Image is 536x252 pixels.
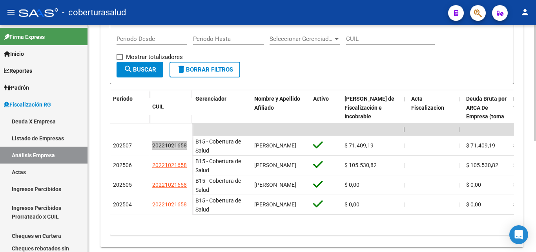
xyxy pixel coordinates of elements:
datatable-header-cell: Activo [310,90,341,143]
span: B15 - Cobertura de Salud [195,158,241,173]
span: $ 105.530,82 [345,162,377,168]
mat-icon: delete [177,64,186,74]
span: | [403,142,405,149]
span: 202506 [113,162,132,168]
span: Fiscalización RG [4,100,51,109]
span: $ 105.530,82 [466,162,498,168]
span: B15 - Cobertura de Salud [195,178,241,193]
span: | [403,96,405,102]
span: | [458,142,459,149]
datatable-header-cell: Deuda Bruta Neto de Fiscalización e Incobrable [341,90,400,143]
span: $ 0,00 [345,182,359,188]
datatable-header-cell: Deuda Bruta por ARCA De Empresa (toma en cuenta todos los afiliados) [463,90,510,143]
span: 20221021658 [152,162,187,168]
span: $ 71.409,19 [345,142,374,149]
datatable-header-cell: CUIL [149,98,192,115]
span: Activo [313,96,329,102]
span: 202507 [113,142,132,149]
span: Nombre y Apellido Afiliado [254,96,300,111]
span: Firma Express [4,33,45,41]
span: | [458,162,459,168]
span: 20221021658 [152,201,187,208]
datatable-header-cell: Nombre y Apellido Afiliado [251,90,310,143]
span: | [458,96,460,102]
span: Inicio [4,50,24,58]
span: 20221021658 [152,142,187,149]
mat-icon: menu [6,7,16,17]
span: Borrar Filtros [177,66,233,73]
span: Reportes [4,66,32,75]
span: | [403,162,405,168]
span: [PERSON_NAME] [254,162,296,168]
mat-icon: search [124,64,133,74]
span: | [403,182,405,188]
span: B15 - Cobertura de Salud [195,197,241,213]
span: 20221021658 [152,182,187,188]
span: $ 0,00 [466,182,481,188]
button: Borrar Filtros [170,62,240,77]
button: Buscar [117,62,163,77]
span: Acta Fiscalizacion [411,96,444,111]
span: Mostrar totalizadores [126,52,183,62]
span: 202505 [113,182,132,188]
datatable-header-cell: | [400,90,408,143]
span: Seleccionar Gerenciador [270,35,333,42]
span: [PERSON_NAME] de Fiscalización e Incobrable [345,96,394,120]
datatable-header-cell: Gerenciador [192,90,251,143]
span: $ 71.409,19 [466,142,495,149]
span: | [458,201,459,208]
span: [PERSON_NAME] [254,201,296,208]
span: Período [113,96,133,102]
span: $ 0,00 [513,201,528,208]
mat-icon: person [520,7,530,17]
span: $ 0,00 [513,182,528,188]
span: [PERSON_NAME] [254,182,296,188]
span: [PERSON_NAME] [254,142,296,149]
span: 202504 [113,201,132,208]
span: Buscar [124,66,156,73]
span: B15 - Cobertura de Salud [195,138,241,154]
datatable-header-cell: | [455,90,463,143]
span: | [403,201,405,208]
span: Gerenciador [195,96,226,102]
datatable-header-cell: Acta Fiscalizacion [408,90,455,143]
span: | [458,126,460,132]
span: $ 0,00 [345,201,359,208]
span: $ 0,00 [466,201,481,208]
span: CUIL [152,103,164,110]
div: Open Intercom Messenger [509,225,528,244]
span: | [403,126,405,132]
span: - coberturasalud [62,4,126,21]
datatable-header-cell: Período [110,90,149,123]
span: Padrón [4,83,29,92]
span: Deuda Bruta por ARCA De Empresa (toma en cuenta todos los afiliados) [466,96,507,138]
span: | [458,182,459,188]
